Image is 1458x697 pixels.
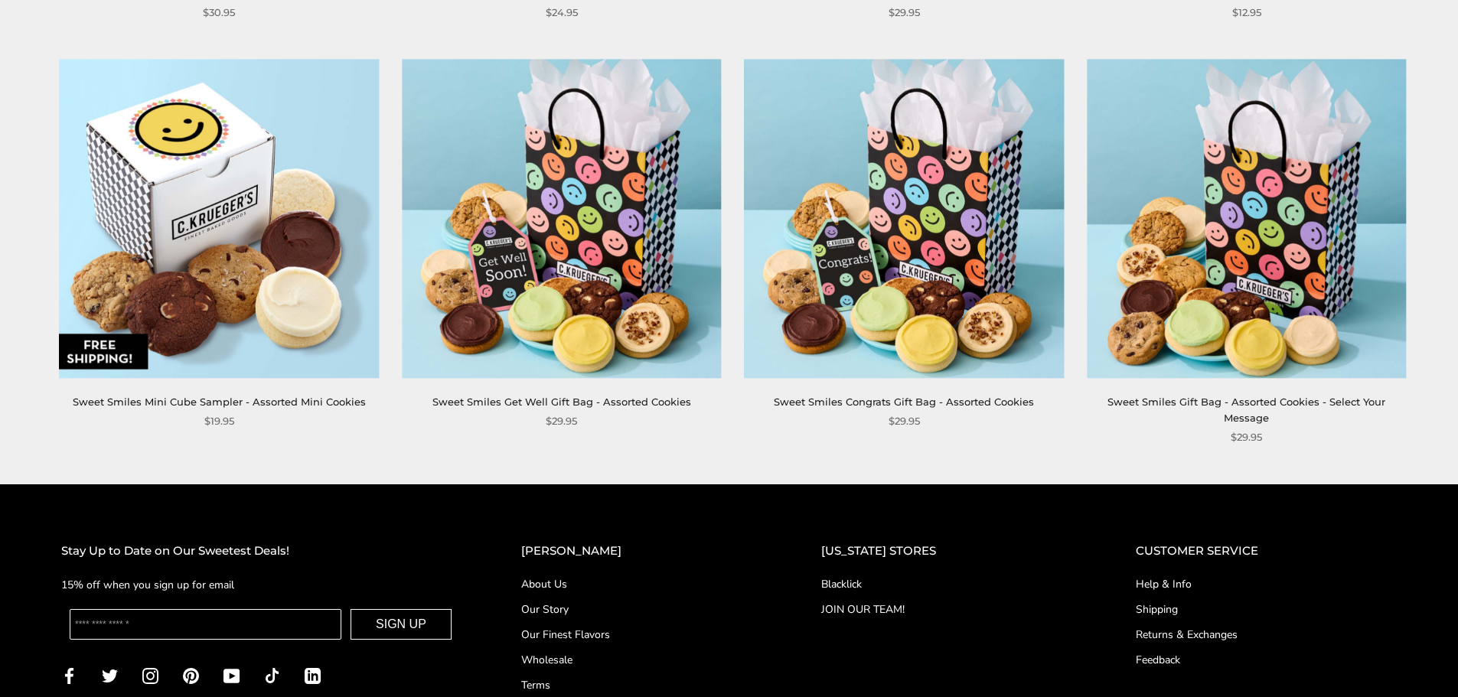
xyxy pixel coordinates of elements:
[546,413,577,429] span: $29.95
[70,609,341,640] input: Enter your email
[203,5,235,21] span: $30.95
[432,396,691,408] a: Sweet Smiles Get Well Gift Bag - Assorted Cookies
[521,627,760,643] a: Our Finest Flavors
[1231,429,1262,445] span: $29.95
[521,576,760,592] a: About Us
[889,5,920,21] span: $29.95
[73,396,366,408] a: Sweet Smiles Mini Cube Sampler - Assorted Mini Cookies
[821,576,1075,592] a: Blacklick
[546,5,578,21] span: $24.95
[60,59,379,378] img: Sweet Smiles Mini Cube Sampler - Assorted Mini Cookies
[264,666,280,684] a: TikTok
[889,413,920,429] span: $29.95
[402,59,721,378] img: Sweet Smiles Get Well Gift Bag - Assorted Cookies
[61,576,460,594] p: 15% off when you sign up for email
[1136,652,1397,668] a: Feedback
[521,542,760,561] h2: [PERSON_NAME]
[183,666,199,684] a: Pinterest
[1232,5,1261,21] span: $12.95
[745,59,1064,378] img: Sweet Smiles Congrats Gift Bag - Assorted Cookies
[12,639,158,685] iframe: Sign Up via Text for Offers
[1136,601,1397,617] a: Shipping
[1107,396,1385,424] a: Sweet Smiles Gift Bag - Assorted Cookies - Select Your Message
[1087,59,1406,378] img: Sweet Smiles Gift Bag - Assorted Cookies - Select Your Message
[521,652,760,668] a: Wholesale
[1136,627,1397,643] a: Returns & Exchanges
[61,542,460,561] h2: Stay Up to Date on Our Sweetest Deals!
[204,413,234,429] span: $19.95
[521,601,760,617] a: Our Story
[821,542,1075,561] h2: [US_STATE] STORES
[305,666,321,684] a: LinkedIn
[1136,542,1397,561] h2: CUSTOMER SERVICE
[1136,576,1397,592] a: Help & Info
[521,677,760,693] a: Terms
[774,396,1034,408] a: Sweet Smiles Congrats Gift Bag - Assorted Cookies
[821,601,1075,617] a: JOIN OUR TEAM!
[351,609,452,640] button: SIGN UP
[223,666,240,684] a: YouTube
